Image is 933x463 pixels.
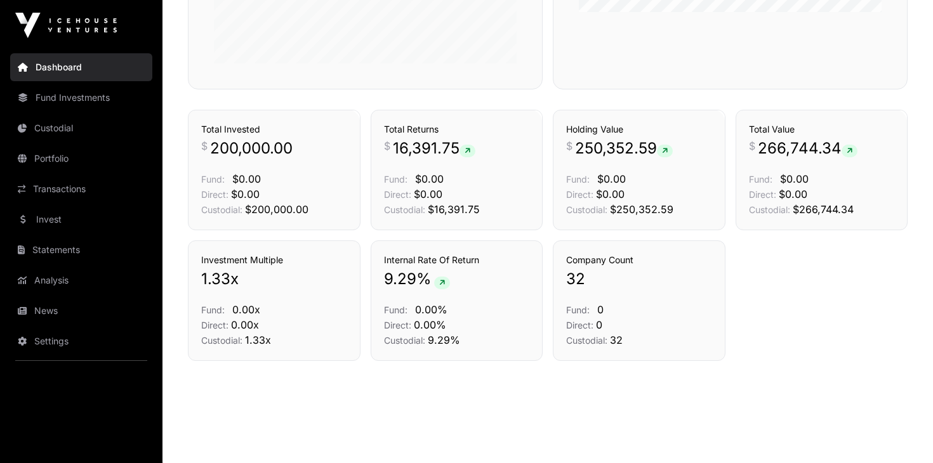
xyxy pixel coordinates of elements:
span: $ [201,138,208,153]
span: Direct: [566,189,593,200]
span: 1.33 [201,269,230,289]
span: Fund: [384,174,407,185]
span: 0.00x [231,318,259,331]
span: $266,744.34 [793,203,854,216]
span: 1.33x [245,334,271,346]
a: Portfolio [10,145,152,173]
h3: Total Returns [384,123,530,136]
h3: Company Count [566,254,712,266]
span: Fund: [566,174,590,185]
a: News [10,297,152,325]
a: Analysis [10,266,152,294]
span: $0.00 [597,173,626,185]
span: Direct: [384,320,411,330]
h3: Investment Multiple [201,254,347,266]
span: 250,352.59 [575,138,673,159]
h3: Total Value [749,123,895,136]
span: Custodial: [749,204,790,215]
span: $0.00 [780,173,809,185]
span: 0.00x [232,303,260,316]
span: 0.00% [414,318,446,331]
span: Custodial: [566,335,607,346]
span: 16,391.75 [393,138,475,159]
span: Fund: [749,174,772,185]
span: $ [566,138,572,153]
span: Fund: [201,174,225,185]
span: Direct: [201,189,228,200]
span: Direct: [749,189,776,200]
span: 0 [596,318,602,331]
a: Custodial [10,114,152,142]
span: Custodial: [384,335,425,346]
span: $250,352.59 [610,203,673,216]
h3: Internal Rate Of Return [384,254,530,266]
iframe: Chat Widget [870,402,933,463]
span: $0.00 [414,188,442,200]
span: Custodial: [201,335,242,346]
span: Fund: [201,304,225,315]
span: Custodial: [201,204,242,215]
span: Custodial: [384,204,425,215]
span: $ [749,138,755,153]
span: 200,000.00 [210,138,293,159]
span: $0.00 [231,188,260,200]
span: % [416,269,432,289]
span: 266,744.34 [758,138,857,159]
span: x [230,269,239,289]
h3: Holding Value [566,123,712,136]
img: Icehouse Ventures Logo [15,13,117,38]
span: 9.29 [384,269,416,289]
a: Fund Investments [10,84,152,112]
span: Custodial: [566,204,607,215]
a: Settings [10,327,152,355]
span: Fund: [384,304,407,315]
span: Direct: [566,320,593,330]
span: 32 [610,334,623,346]
span: $0.00 [232,173,261,185]
a: Statements [10,236,152,264]
span: Direct: [201,320,228,330]
h3: Total Invested [201,123,347,136]
span: $ [384,138,390,153]
span: $0.00 [596,188,625,200]
span: Fund: [566,304,590,315]
span: $0.00 [415,173,444,185]
span: $0.00 [779,188,807,200]
a: Invest [10,205,152,233]
span: Direct: [384,189,411,200]
span: 0 [597,303,604,316]
a: Dashboard [10,53,152,81]
span: $200,000.00 [245,203,308,216]
span: 9.29% [428,334,460,346]
span: $16,391.75 [428,203,480,216]
span: 0.00% [415,303,447,316]
span: 32 [566,269,585,289]
a: Transactions [10,175,152,203]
